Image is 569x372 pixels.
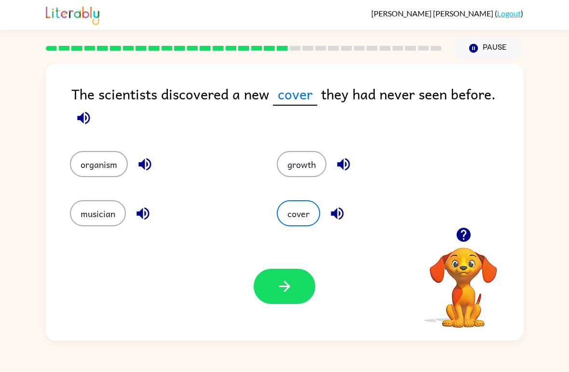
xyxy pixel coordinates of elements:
[71,83,523,132] div: The scientists discovered a new they had never seen before.
[277,151,326,177] button: growth
[453,37,523,59] button: Pause
[371,9,495,18] span: [PERSON_NAME] [PERSON_NAME]
[415,233,512,329] video: Your browser must support playing .mp4 files to use Literably. Please try using another browser.
[497,9,521,18] a: Logout
[70,151,128,177] button: organism
[273,83,317,106] span: cover
[371,9,523,18] div: ( )
[277,200,320,226] button: cover
[46,4,99,25] img: Literably
[70,200,126,226] button: musician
